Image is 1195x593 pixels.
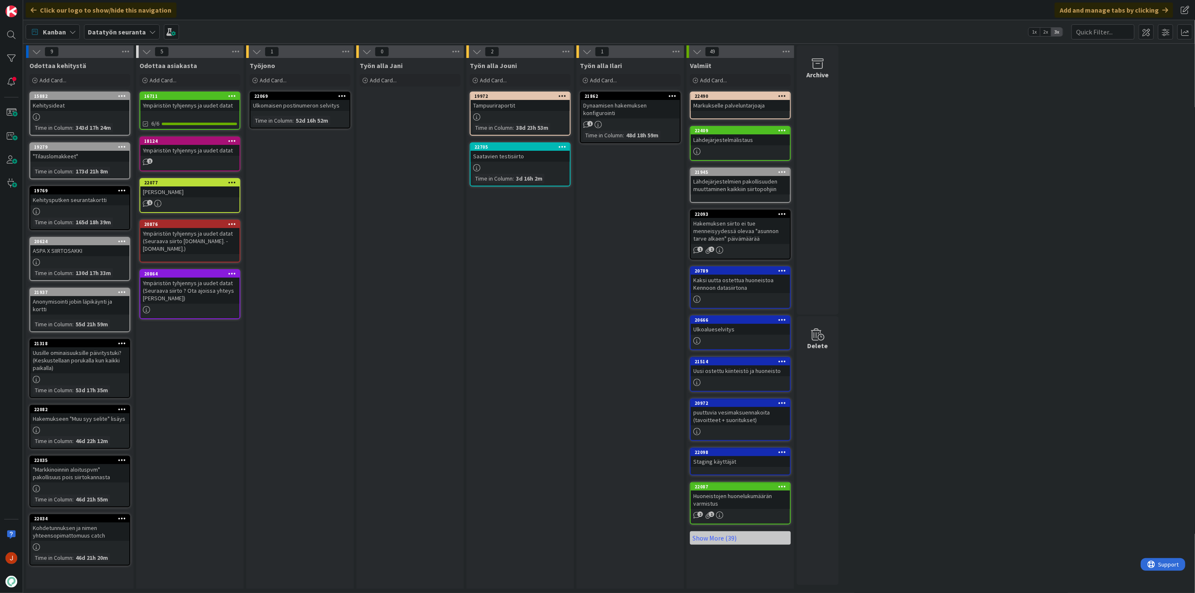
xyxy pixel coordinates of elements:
[690,126,791,161] a: 22409Lähdejärjestelmälistaus
[29,142,130,179] a: 19279"Tilauslomakkeet"Time in Column:173d 21h 8m
[72,436,74,446] span: :
[74,320,110,329] div: 55d 21h 59m
[1055,3,1173,18] div: Add and manage tabs by clicking
[140,137,240,156] div: 18124Ympäristön tyhjennys ja uudet datat
[140,228,240,254] div: Ympäristön tyhjennys ja uudet datat (Seuraava siirto [DOMAIN_NAME]. - [DOMAIN_NAME].)
[698,247,703,252] span: 1
[34,239,129,244] div: 20624
[698,512,703,517] span: 2
[695,268,790,274] div: 20789
[30,296,129,315] div: Anonymisointi jobin läpikäynti ja kortti
[691,210,790,218] div: 22093
[30,187,129,205] div: 19769Kehitysputken seurantakortti
[691,407,790,425] div: puuttuvia vesimaksuennakoita (tavoitteet + suoritukset)
[74,436,110,446] div: 46d 22h 12m
[155,47,169,57] span: 5
[5,552,17,564] img: JM
[29,237,130,281] a: 20624ASPA X SIIRTOSAKKITime in Column:130d 17h 33m
[691,358,790,365] div: 21514
[471,100,570,111] div: Tampuuriraportit
[691,483,790,509] div: 22087Huoneistojen huonelukumäärän varmistus
[30,143,129,162] div: 19279"Tilauslomakkeet"
[691,100,790,111] div: Markukselle palveluntarjoaja
[140,179,240,186] div: 22077
[33,123,72,132] div: Time in Column
[691,491,790,509] div: Huoneistojen huonelukumäärän varmistus
[33,167,72,176] div: Time in Column
[513,174,514,183] span: :
[690,531,791,545] a: Show More (39)
[140,100,240,111] div: Ympäristön tyhjennys ja uudet datat
[691,92,790,100] div: 22490
[72,495,74,504] span: :
[705,47,719,57] span: 49
[691,127,790,134] div: 22409
[691,399,790,425] div: 20972puuttuvia vesimaksuennakoita (tavoitteet + suoritukset)
[29,61,86,70] span: Odottaa kehitystä
[700,76,727,84] span: Add Card...
[691,218,790,244] div: Hakemuksen siirto ei tue menneisyydessä olevaa "asunnon tarve alkaen" päivämäärää
[691,316,790,324] div: 20666
[30,522,129,541] div: Kohdetunnuksen ja nimen yhteensopimattomuus catch
[30,100,129,111] div: Kehitysideat
[140,178,240,213] a: 22077[PERSON_NAME]
[250,100,350,111] div: Ulkomaisen postinumeron selvitys
[30,238,129,245] div: 20624
[29,92,130,136] a: 15882KehitysideatTime in Column:343d 17h 24m
[30,515,129,522] div: 22034
[473,174,513,183] div: Time in Column
[74,268,113,278] div: 130d 17h 33m
[140,61,197,70] span: Odottaa asiakasta
[140,136,240,171] a: 18124Ympäristön tyhjennys ja uudet datat
[623,131,624,140] span: :
[30,406,129,424] div: 22082Hakemukseen "Muu syy selite" lisäys
[30,187,129,194] div: 19769
[30,289,129,296] div: 21937
[30,413,129,424] div: Hakemukseen "Muu syy selite" lisäys
[1051,28,1063,36] span: 3x
[34,341,129,346] div: 21318
[33,320,72,329] div: Time in Column
[250,92,350,111] div: 22069Ulkomaisen postinumeron selvitys
[690,399,791,441] a: 20972puuttuvia vesimaksuennakoita (tavoitteet + suoritukset)
[695,128,790,134] div: 22409
[471,92,570,100] div: 19972
[140,269,240,319] a: 20864Ympäristön tyhjennys ja uudet datat (Seuraava siirto ? Ota ajoissa yhteys [PERSON_NAME])
[691,483,790,491] div: 22087
[33,218,72,227] div: Time in Column
[690,210,791,260] a: 22093Hakemuksen siirto ei tue menneisyydessä olevaa "asunnon tarve alkaen" päivämäärää
[691,324,790,335] div: Ulkoalueselvitys
[43,27,66,37] span: Kanban
[30,289,129,315] div: 21937Anonymisointi jobin läpikäynti ja kortti
[581,100,680,118] div: Dynaamisen hakemuksen konfigurointi
[690,61,711,70] span: Valmiit
[33,436,72,446] div: Time in Column
[250,92,350,129] a: 22069Ulkomaisen postinumeron selvitysTime in Column:52d 16h 52m
[471,92,570,111] div: 19972Tampuuriraportit
[691,456,790,467] div: Staging käyttäjät
[140,270,240,304] div: 20864Ympäristön tyhjennys ja uudet datat (Seuraava siirto ? Ota ajoissa yhteys [PERSON_NAME])
[45,47,59,57] span: 9
[590,76,617,84] span: Add Card...
[260,76,287,84] span: Add Card...
[30,464,129,483] div: "Markkinoinnin aloituspvm" pakollisuus pois siirtokannasta
[691,358,790,376] div: 21514Uusi ostettu kiinteistö ja huoneisto
[471,143,570,151] div: 22705
[30,347,129,373] div: Uusille ominaisuuksille päivitystuki? (Keskustellaan porukalla kun kaikki paikalla)
[5,5,17,17] img: Visit kanbanzone.com
[624,131,661,140] div: 48d 18h 59m
[34,188,129,194] div: 19769
[691,176,790,194] div: Lähdejärjestelmien pakollisuuden muuttaminen kaikkiin siirtopohjiin
[581,92,680,100] div: 21862
[250,92,350,100] div: 22069
[691,275,790,293] div: Kaksi uutta ostettua huoneistoa Kennoon datasiirtona
[1071,24,1134,39] input: Quick Filter...
[691,127,790,145] div: 22409Lähdejärjestelmälistaus
[140,186,240,197] div: [PERSON_NAME]
[253,116,292,125] div: Time in Column
[1029,28,1040,36] span: 1x
[580,61,622,70] span: Työn alla Ilari
[72,320,74,329] span: :
[709,247,714,252] span: 1
[691,449,790,456] div: 22098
